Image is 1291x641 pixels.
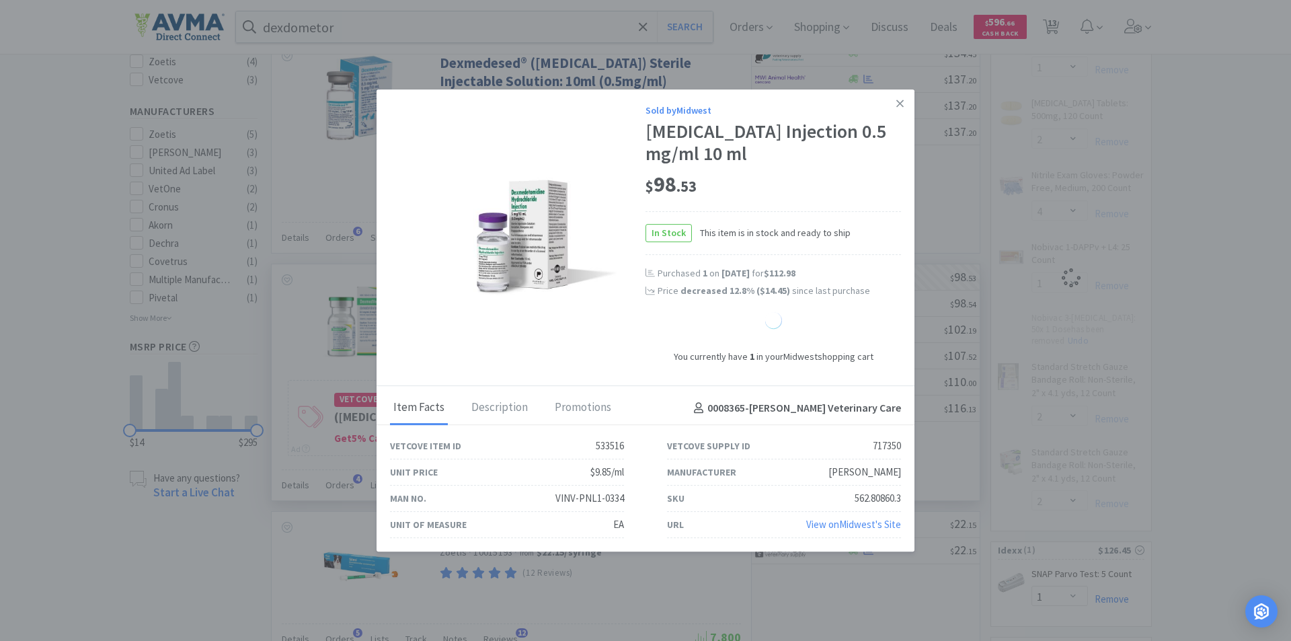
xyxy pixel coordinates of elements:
[645,171,697,198] span: 98
[555,490,624,506] div: VINV-PNL1-0334
[764,267,795,279] span: $112.98
[418,146,617,321] img: 9684560b347641668b161495a4463930_717350.jpeg
[645,120,901,165] div: [MEDICAL_DATA] Injection 0.5 mg/ml 10 ml
[596,438,624,454] div: 533516
[692,225,851,240] span: This item is in stock and ready to ship
[703,267,707,279] span: 1
[390,391,448,425] div: Item Facts
[667,491,684,506] div: SKU
[1245,595,1278,628] div: Open Intercom Messenger
[855,490,901,506] div: 562.80860.3
[721,267,750,279] span: [DATE]
[680,285,790,297] span: decreased 12.8 % ( )
[667,439,750,453] div: Vetcove Supply ID
[750,350,754,363] strong: 1
[873,438,901,454] div: 717350
[676,177,697,196] span: . 53
[390,517,467,532] div: Unit of Measure
[590,464,624,480] div: $9.85/ml
[658,267,901,280] div: Purchased on for
[390,491,426,506] div: Man No.
[760,285,787,297] span: $14.45
[645,103,901,118] div: Sold by Midwest
[646,225,691,241] span: In Stock
[645,177,654,196] span: $
[645,349,901,364] div: You currently have in your Midwest shopping cart
[658,283,901,298] div: Price since last purchase
[806,518,901,531] a: View onMidwest's Site
[667,517,684,532] div: URL
[828,464,901,480] div: [PERSON_NAME]
[390,439,461,453] div: Vetcove Item ID
[613,517,624,533] div: EA
[390,465,438,480] div: Unit Price
[551,391,615,425] div: Promotions
[667,465,736,480] div: Manufacturer
[468,391,531,425] div: Description
[689,400,901,417] h4: 0008365 - [PERSON_NAME] Veterinary Care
